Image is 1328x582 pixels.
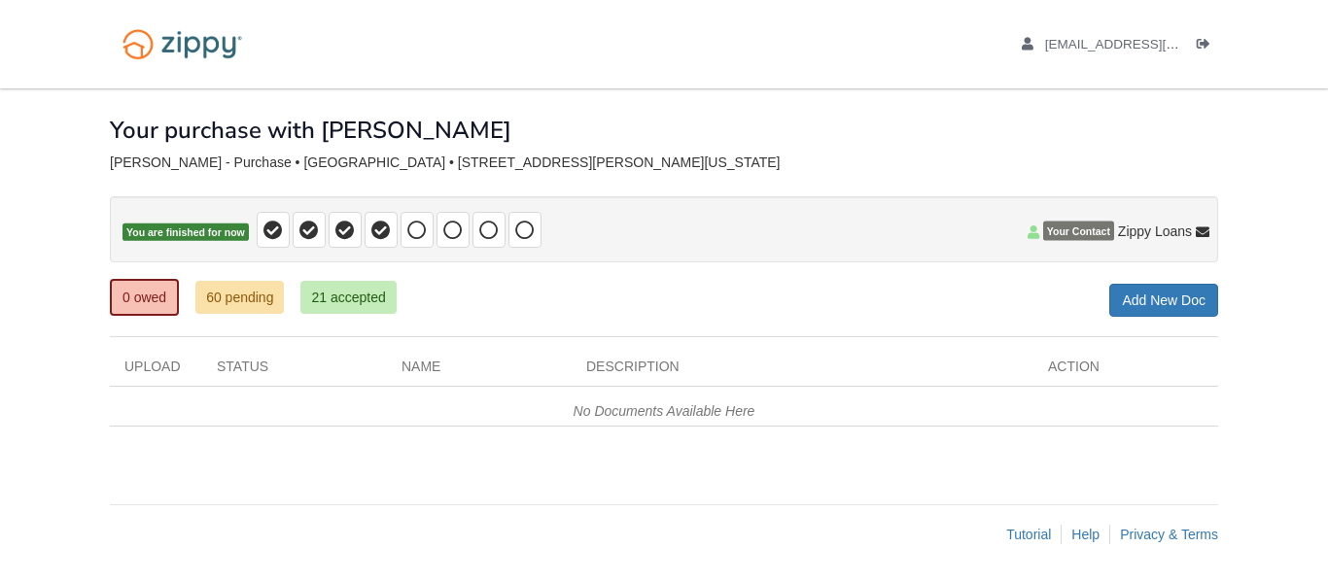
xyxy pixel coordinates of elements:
div: Status [202,357,387,386]
a: Privacy & Terms [1120,527,1218,542]
span: Zippy Loans [1118,222,1192,241]
span: Your Contact [1043,222,1114,241]
a: 21 accepted [300,281,396,314]
div: Description [572,357,1033,386]
a: edit profile [1022,37,1268,56]
a: Add New Doc [1109,284,1218,317]
em: No Documents Available Here [574,403,755,419]
a: 60 pending [195,281,284,314]
span: You are finished for now [122,223,249,242]
div: Action [1033,357,1218,386]
h1: Your purchase with [PERSON_NAME] [110,118,511,143]
img: Logo [110,19,255,69]
a: Log out [1197,37,1218,56]
a: Help [1071,527,1100,542]
div: Upload [110,357,202,386]
a: Tutorial [1006,527,1051,542]
span: allenaynes@yahoo.com [1045,37,1268,51]
div: Name [387,357,572,386]
div: [PERSON_NAME] - Purchase • [GEOGRAPHIC_DATA] • [STREET_ADDRESS][PERSON_NAME][US_STATE] [110,154,1218,171]
a: 0 owed [110,279,179,316]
